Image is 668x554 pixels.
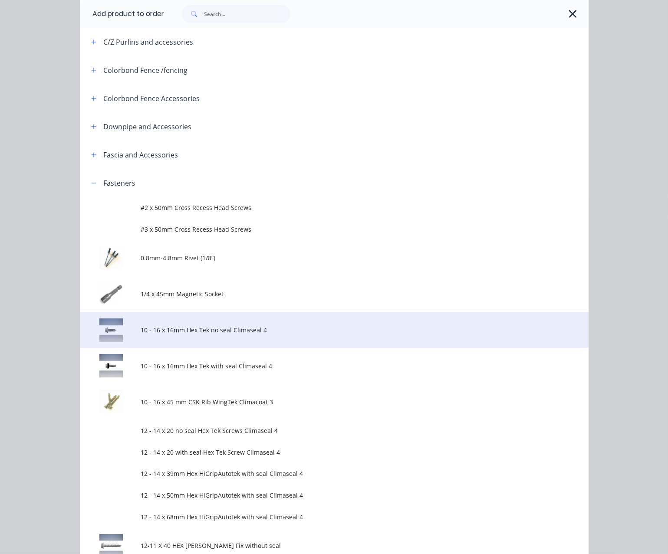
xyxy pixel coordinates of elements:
span: 10 - 16 x 16mm Hex Tek no seal Climaseal 4 [141,325,499,334]
span: #2 x 50mm Cross Recess Head Screws [141,203,499,212]
span: 12 - 14 x 20 no seal Hex Tek Screws Climaseal 4 [141,426,499,435]
div: Fascia and Accessories [104,150,178,160]
input: Search... [204,5,290,23]
div: Fasteners [104,178,136,188]
span: 12 - 14 x 68mm Hex HiGripAutotek with seal Climaseal 4 [141,512,499,521]
span: 10 - 16 x 45 mm CSK Rib WingTek Climacoat 3 [141,397,499,406]
div: Colorbond Fence Accessories [104,93,200,104]
span: 12 - 14 x 50mm Hex HiGripAutotek with seal Climaseal 4 [141,491,499,500]
span: 12 - 14 x 20 with seal Hex Tek Screw Climaseal 4 [141,448,499,457]
span: 0.8mm-4.8mm Rivet (1/8”) [141,253,499,262]
div: Colorbond Fence /fencing [104,65,188,75]
span: 10 - 16 x 16mm Hex Tek with seal Climaseal 4 [141,361,499,370]
span: 1/4 x 45mm Magnetic Socket [141,289,499,298]
span: #3 x 50mm Cross Recess Head Screws [141,225,499,234]
div: Downpipe and Accessories [104,121,192,132]
span: 12 - 14 x 39mm Hex HiGripAutotek with seal Climaseal 4 [141,469,499,478]
div: C/Z Purlins and accessories [104,37,194,47]
span: 12-11 X 40 HEX [PERSON_NAME] Fix without seal [141,541,499,550]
